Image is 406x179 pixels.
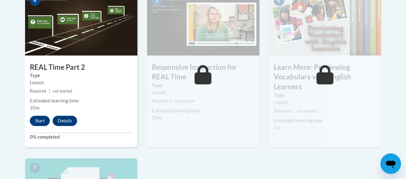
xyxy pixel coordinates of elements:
span: | [49,89,50,94]
span: 5m [274,125,281,130]
span: 25m [152,115,161,120]
div: Lesson [274,99,376,106]
iframe: Button to launch messaging window [380,153,401,174]
label: Type [152,82,255,89]
span: 7 [30,163,40,173]
span: not started [297,109,316,113]
span: Required [274,109,290,113]
div: Lesson [30,79,133,86]
button: Details [53,116,77,126]
div: Estimated learning time: [152,107,255,114]
label: 0% completed [30,134,133,141]
button: Start [30,116,50,126]
label: Type [30,72,133,79]
div: Lesson [152,89,255,96]
h3: Responsive Instruction for REAL Time [147,62,259,82]
h3: Learn More: Previewing Vocabulary with English Learners [269,62,381,92]
label: Type [274,92,376,99]
div: Estimated learning time: [274,117,376,124]
span: Required [30,89,46,94]
span: not started [53,89,72,94]
span: | [171,99,172,103]
h3: REAL Time Part 2 [25,62,137,72]
span: 35m [30,105,39,110]
span: not started [175,99,194,103]
span: Required [152,99,168,103]
div: Estimated learning time: [30,97,133,104]
span: | [293,109,294,113]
